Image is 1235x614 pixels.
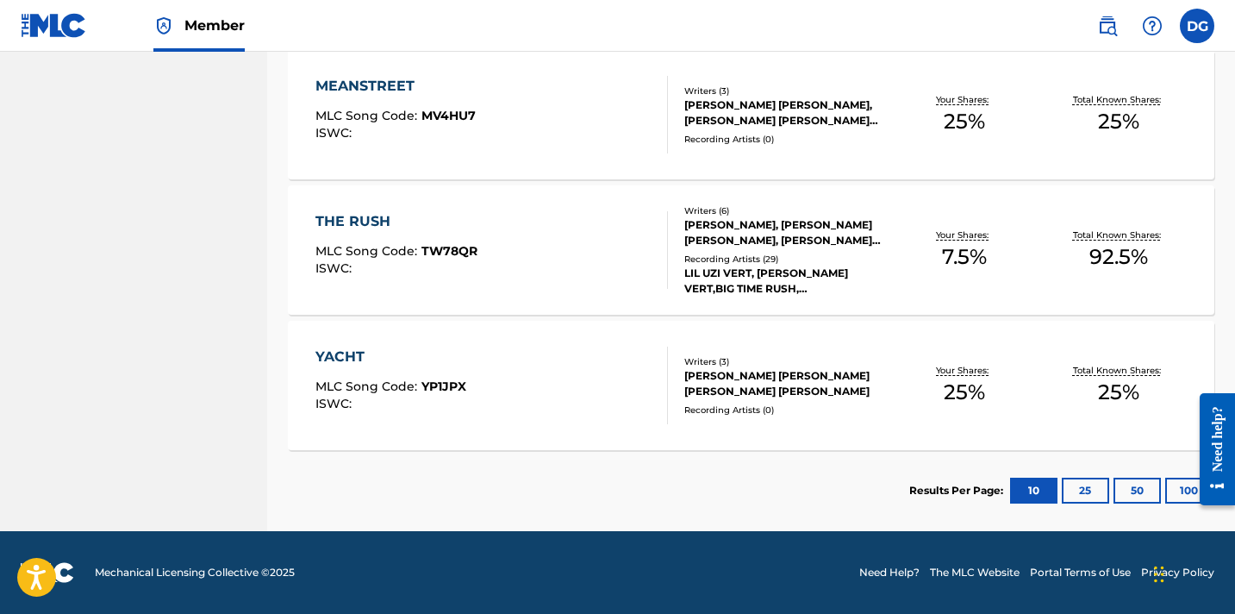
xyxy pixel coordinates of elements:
iframe: Resource Center [1187,379,1235,518]
img: Top Rightsholder [153,16,174,36]
span: YP1JPX [421,379,466,394]
div: MEANSTREET [315,76,476,97]
a: YACHTMLC Song Code:YP1JPXISWC:Writers (3)[PERSON_NAME] [PERSON_NAME] [PERSON_NAME] [PERSON_NAME]R... [288,321,1214,450]
button: 100 [1165,478,1213,504]
div: LIL UZI VERT, [PERSON_NAME] VERT,BIG TIME RUSH, [PERSON_NAME] VERT, [PERSON_NAME] VERT, LIL UZI VERT [684,266,888,297]
span: ISWC : [315,260,356,276]
img: logo [21,562,74,583]
button: 10 [1010,478,1057,504]
span: MLC Song Code : [315,108,421,123]
span: MV4HU7 [421,108,476,123]
img: help [1142,16,1163,36]
div: YACHT [315,347,466,367]
div: Recording Artists ( 0 ) [684,133,888,146]
a: Need Help? [859,565,920,580]
p: Total Known Shares: [1073,93,1165,106]
a: Public Search [1090,9,1125,43]
div: Drag [1154,548,1164,600]
a: MEANSTREETMLC Song Code:MV4HU7ISWC:Writers (3)[PERSON_NAME] [PERSON_NAME], [PERSON_NAME] [PERSON_... [288,50,1214,179]
span: MLC Song Code : [315,379,421,394]
div: User Menu [1180,9,1214,43]
div: [PERSON_NAME] [PERSON_NAME], [PERSON_NAME] [PERSON_NAME] [PERSON_NAME] [684,97,888,128]
span: MLC Song Code : [315,243,421,259]
div: Recording Artists ( 0 ) [684,404,888,417]
p: Your Shares: [936,229,993,241]
p: Results Per Page: [909,483,1007,498]
img: MLC Logo [21,13,87,38]
a: THE RUSHMLC Song Code:TW78QRISWC:Writers (6)[PERSON_NAME], [PERSON_NAME] [PERSON_NAME], [PERSON_N... [288,185,1214,315]
iframe: Chat Widget [1149,531,1235,614]
div: Writers ( 6 ) [684,204,888,217]
span: ISWC : [315,396,356,411]
div: Writers ( 3 ) [684,355,888,368]
button: 50 [1113,478,1161,504]
div: Writers ( 3 ) [684,85,888,97]
div: Help [1135,9,1170,43]
p: Your Shares: [936,364,993,377]
span: ISWC : [315,125,356,141]
span: TW78QR [421,243,477,259]
span: 25 % [944,377,985,408]
p: Total Known Shares: [1073,229,1165,241]
div: THE RUSH [315,211,477,232]
button: 25 [1062,478,1109,504]
div: [PERSON_NAME], [PERSON_NAME] [PERSON_NAME], [PERSON_NAME] [PERSON_NAME] PEKKA [PERSON_NAME] [PERS... [684,217,888,248]
div: [PERSON_NAME] [PERSON_NAME] [PERSON_NAME] [PERSON_NAME] [684,368,888,399]
span: 25 % [1098,377,1139,408]
span: 25 % [1098,106,1139,137]
a: The MLC Website [930,565,1020,580]
a: Privacy Policy [1141,565,1214,580]
p: Your Shares: [936,93,993,106]
span: 92.5 % [1089,241,1148,273]
span: Mechanical Licensing Collective © 2025 [95,565,295,580]
div: Recording Artists ( 29 ) [684,253,888,266]
p: Total Known Shares: [1073,364,1165,377]
span: Member [184,16,245,35]
span: 25 % [944,106,985,137]
img: search [1097,16,1118,36]
span: 7.5 % [942,241,987,273]
a: Portal Terms of Use [1030,565,1131,580]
